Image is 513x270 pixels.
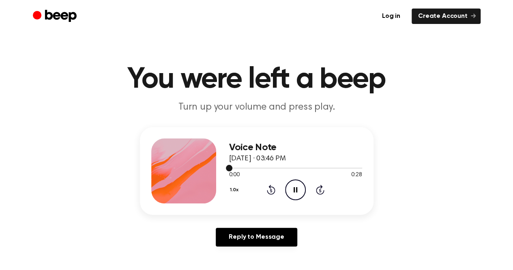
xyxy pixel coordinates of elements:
span: 0:00 [229,171,240,179]
a: Beep [33,9,79,24]
a: Log in [376,9,407,24]
a: Reply to Message [216,228,297,246]
a: Create Account [412,9,481,24]
h3: Voice Note [229,142,362,153]
span: 0:28 [351,171,362,179]
button: 1.0x [229,183,242,197]
p: Turn up your volume and press play. [101,101,412,114]
h1: You were left a beep [49,65,464,94]
span: [DATE] · 03:46 PM [229,155,286,162]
